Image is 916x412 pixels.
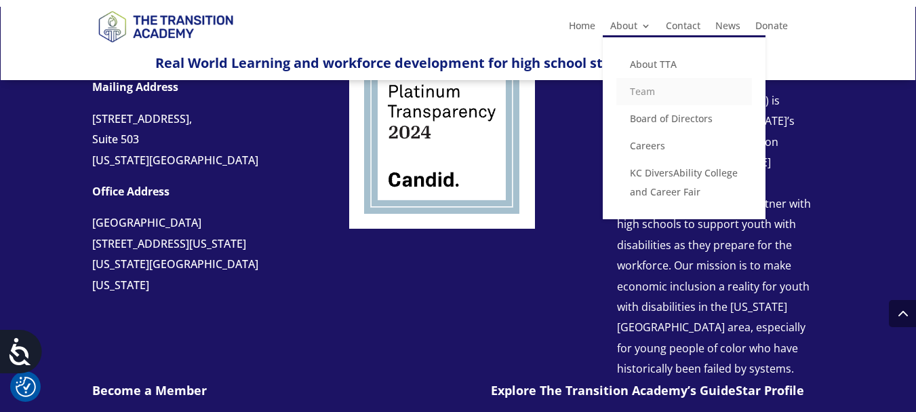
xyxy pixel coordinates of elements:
img: Screenshot 2024-06-22 at 11.34.49 AM [349,45,535,229]
a: KC DiversAbility College and Career Fair [616,160,752,206]
a: About [610,21,651,36]
a: Donate [755,21,788,36]
div: [STREET_ADDRESS], [92,109,309,129]
a: Home [569,21,595,36]
img: Revisit consent button [16,377,36,397]
div: Suite 503 [92,129,309,149]
span: [STREET_ADDRESS][US_STATE] [92,236,246,251]
a: Careers [616,132,752,160]
a: Become a Member [92,382,207,398]
strong: Office Address [92,184,170,199]
img: TTA Brand_TTA Primary Logo_Horizontal_Light BG [92,2,239,50]
a: Logo-Noticias [349,219,535,231]
strong: Mailing Address [92,79,178,94]
a: Board of Directors [616,105,752,132]
span: Real World Learning and workforce development for high school students with disabilities [155,54,761,72]
p: [GEOGRAPHIC_DATA] [US_STATE][GEOGRAPHIC_DATA][US_STATE] [92,212,309,306]
a: Team [616,78,752,105]
div: [US_STATE][GEOGRAPHIC_DATA] [92,150,309,170]
a: Logo-Noticias [92,40,239,53]
a: About TTA [616,51,752,78]
a: News [715,21,740,36]
a: Contact [666,21,700,36]
a: Explore The Transition Academy’s GuideStar Profile [491,382,804,398]
button: Cookie Settings [16,377,36,397]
